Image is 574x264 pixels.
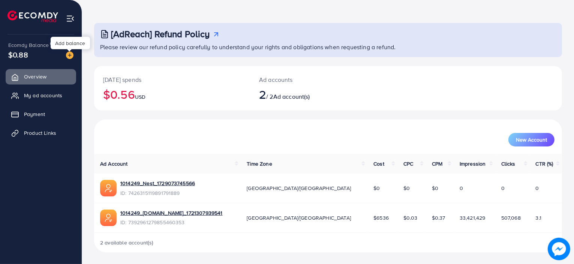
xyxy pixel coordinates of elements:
[100,160,128,167] span: Ad Account
[6,125,76,140] a: Product Links
[432,160,442,167] span: CPM
[259,87,358,101] h2: / 2
[135,93,145,101] span: USD
[501,184,505,192] span: 0
[508,133,555,146] button: New Account
[24,129,56,137] span: Product Links
[6,88,76,103] a: My ad accounts
[100,42,558,51] p: Please review our refund policy carefully to understand your rights and obligations when requesti...
[259,75,358,84] p: Ad accounts
[501,160,516,167] span: Clicks
[66,51,73,59] img: image
[103,75,241,84] p: [DATE] spends
[460,160,486,167] span: Impression
[403,184,410,192] span: $0
[403,214,418,222] span: $0.03
[24,110,45,118] span: Payment
[51,37,90,49] div: Add balance
[120,219,223,226] span: ID: 7392961279855460353
[111,29,210,39] h3: [AdReach] Refund Policy
[373,184,380,192] span: $0
[66,14,75,23] img: menu
[100,239,154,246] span: 2 available account(s)
[403,160,413,167] span: CPC
[103,87,241,101] h2: $0.56
[24,92,62,99] span: My ad accounts
[273,92,310,101] span: Ad account(s)
[6,107,76,122] a: Payment
[259,86,266,103] span: 2
[460,214,486,222] span: 33,421,429
[247,160,272,167] span: Time Zone
[501,214,521,222] span: 507,068
[120,189,195,197] span: ID: 7426315119891791889
[460,184,463,192] span: 0
[373,160,384,167] span: Cost
[536,184,539,192] span: 0
[120,209,223,217] a: 1014249_[DOMAIN_NAME]_1721307939541
[536,160,553,167] span: CTR (%)
[432,184,438,192] span: $0
[548,238,570,260] img: image
[247,214,351,222] span: [GEOGRAPHIC_DATA]/[GEOGRAPHIC_DATA]
[6,69,76,84] a: Overview
[536,214,541,222] span: 3.1
[7,11,58,22] img: logo
[8,41,49,49] span: Ecomdy Balance
[120,180,195,187] a: 1014249_Nest_1729073745566
[373,214,389,222] span: $6536
[100,210,117,226] img: ic-ads-acc.e4c84228.svg
[432,214,445,222] span: $0.37
[8,49,28,60] span: $0.88
[516,137,547,142] span: New Account
[100,180,117,196] img: ic-ads-acc.e4c84228.svg
[247,184,351,192] span: [GEOGRAPHIC_DATA]/[GEOGRAPHIC_DATA]
[24,73,46,80] span: Overview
